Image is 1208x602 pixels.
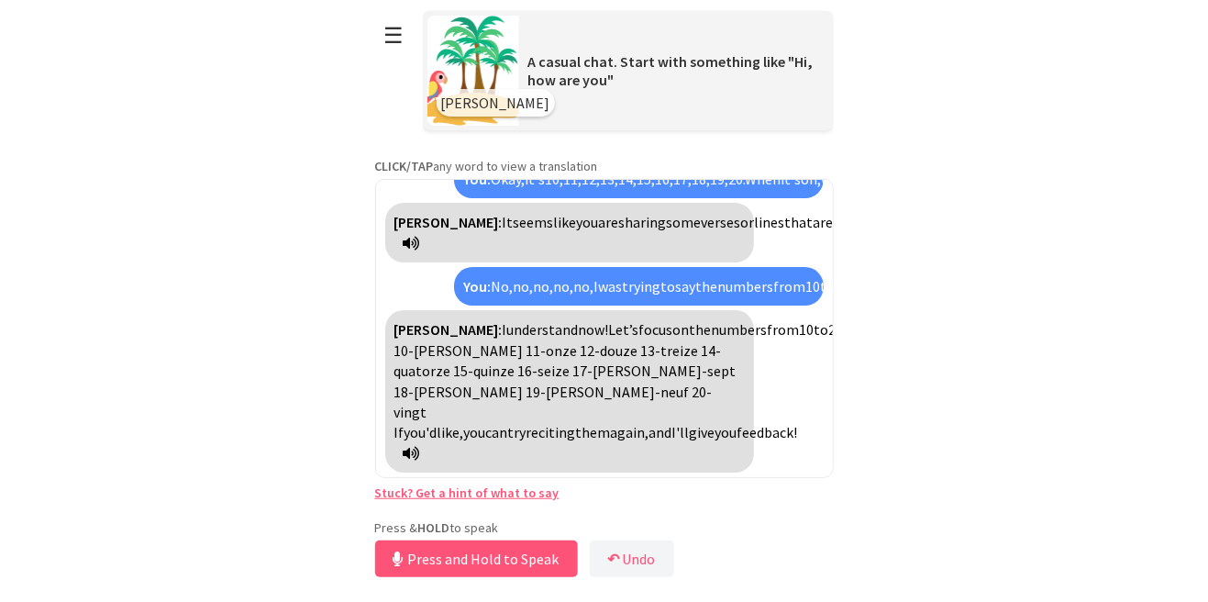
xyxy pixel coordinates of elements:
span: A casual chat. Start with something like "Hi, how are you" [528,52,813,89]
span: 14, [618,170,637,188]
span: now! [579,320,609,339]
span: try [508,423,526,441]
p: Press & to speak [375,519,834,536]
span: 10 [800,320,815,339]
span: 17, [673,170,692,188]
span: to [820,277,835,295]
span: you [715,423,737,441]
span: [PERSON_NAME] [415,383,524,401]
strong: [PERSON_NAME]: [394,213,503,231]
span: treize [661,341,699,360]
span: sharing [619,213,667,231]
span: no, [553,277,573,295]
span: I'll [672,423,690,441]
span: onze [547,341,578,360]
span: Okay, [491,170,525,188]
span: 19 [526,383,541,401]
div: Click to translate [454,267,823,306]
span: 13 [641,341,656,360]
span: seems [514,213,554,231]
span: 12 [581,341,595,360]
span: - [716,341,722,360]
span: it's [525,170,545,188]
span: can [486,423,508,441]
button: Press and Hold to Speak [375,541,578,577]
span: 18 [394,383,409,401]
span: that [785,213,814,231]
span: are [814,213,834,231]
span: 13, [600,170,618,188]
span: you'd [405,423,438,441]
span: - [541,383,547,401]
span: 10, [545,170,563,188]
span: - [656,341,661,360]
span: the [695,277,717,295]
span: I [593,277,598,295]
span: like, [438,423,464,441]
span: was [598,277,622,295]
span: 15, [637,170,655,188]
strong: [PERSON_NAME]: [394,320,503,339]
span: - [588,362,593,380]
span: feedback! [737,423,798,441]
div: Click to translate [454,160,823,198]
span: verses [702,213,741,231]
span: 10 [805,277,820,295]
span: them [576,423,611,441]
span: it's [781,170,801,188]
span: When [745,170,781,188]
strong: HOLD [418,519,450,536]
span: No, [491,277,513,295]
span: douze [601,341,638,360]
span: 20. [728,170,745,188]
span: [PERSON_NAME] [415,341,524,360]
span: from [768,320,800,339]
span: like [554,213,577,231]
span: - [409,383,415,401]
span: some [667,213,702,231]
span: 14 [702,341,716,360]
span: no, [573,277,593,295]
button: ☰ [375,12,414,59]
span: vingt [394,403,427,421]
span: are [599,213,619,231]
span: 16 [518,362,533,380]
span: give [690,423,715,441]
span: [PERSON_NAME] [441,94,550,112]
b: ↶ [608,550,620,568]
span: and [649,423,672,441]
button: ↶Undo [590,541,674,577]
span: or [741,213,755,231]
span: 11, [563,170,582,188]
span: from [773,277,805,295]
span: to [815,320,829,339]
span: 17 [573,362,588,380]
p: any word to view a translation [375,158,834,174]
span: you [464,423,486,441]
img: Scenario Image [427,16,519,126]
span: on, [801,170,821,188]
span: I [503,320,507,339]
span: - [409,341,415,360]
div: Click to translate [385,203,754,262]
span: 18, [692,170,710,188]
span: again, [611,423,649,441]
span: lines [755,213,785,231]
span: reciting [526,423,576,441]
span: 20 [829,320,844,339]
span: Let’s [609,320,639,339]
span: trying [622,277,660,295]
div: Click to translate [385,310,754,473]
span: understand [507,320,579,339]
span: no, [513,277,533,295]
span: - [707,383,713,401]
span: It [503,213,514,231]
span: quinze [474,362,515,380]
strong: CLICK/TAP [375,158,434,174]
span: [PERSON_NAME]-neuf [547,383,690,401]
span: 16, [655,170,673,188]
span: focus [639,320,673,339]
span: them: 10 [394,320,1057,359]
a: Stuck? Get a hint of what to say [375,485,560,501]
span: If [394,423,405,441]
